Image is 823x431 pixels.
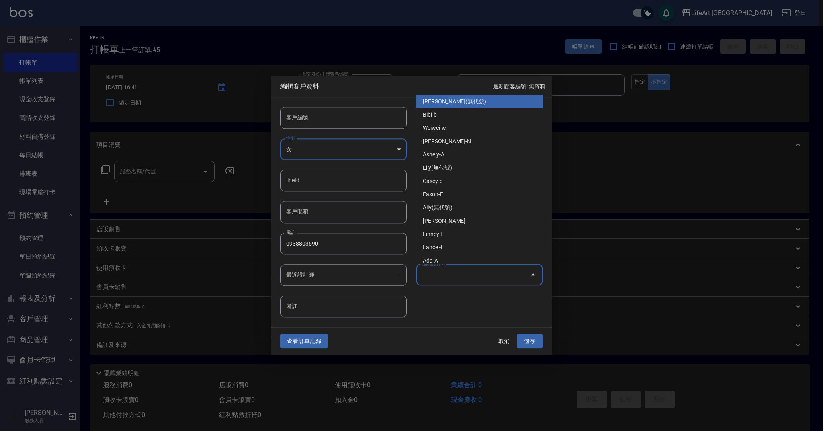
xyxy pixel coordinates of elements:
[286,229,295,235] label: 電話
[491,334,517,349] button: 取消
[416,201,543,214] li: Ally(無代號)
[527,269,540,281] button: Close
[493,82,546,91] p: 最新顧客編號: 無資料
[416,135,543,148] li: [PERSON_NAME]-N
[416,174,543,188] li: Casey-c
[416,254,543,267] li: Ada-A
[416,121,543,135] li: Weiwei-w
[416,95,543,108] li: [PERSON_NAME](無代號)
[280,334,328,349] button: 查看訂單記錄
[416,241,543,254] li: Lance -L
[517,334,543,349] button: 儲存
[286,135,295,141] label: 性別
[280,138,407,160] div: 女
[422,261,443,267] label: 偏好設計師
[416,228,543,241] li: Finney-f
[416,161,543,174] li: Lily(無代號)
[416,188,543,201] li: Eason-E
[416,214,543,228] li: [PERSON_NAME]
[416,108,543,121] li: Bibi-b
[280,82,493,90] span: 編輯客戶資料
[416,148,543,161] li: Ashely-A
